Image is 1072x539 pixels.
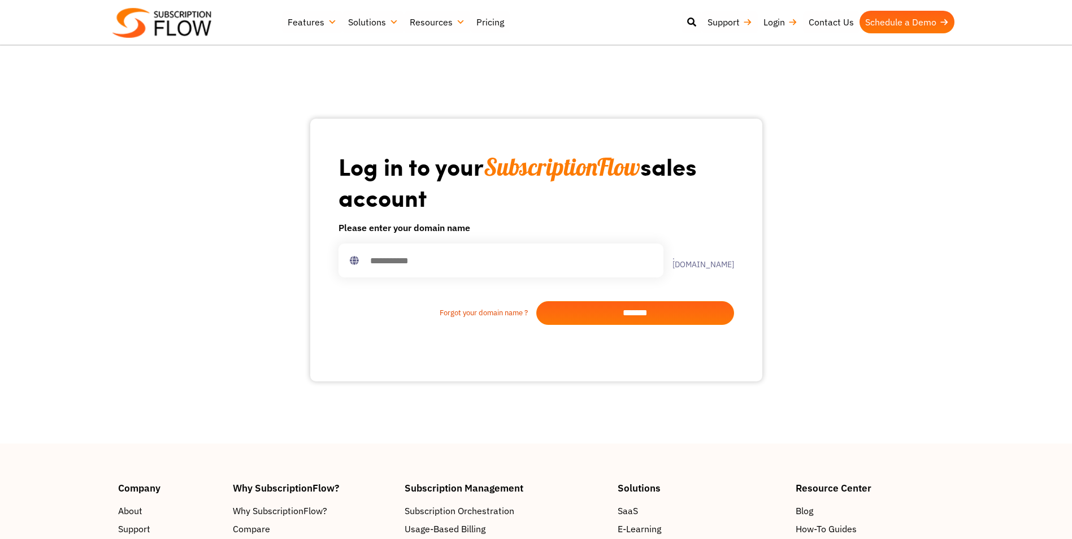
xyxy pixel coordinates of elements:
span: Blog [796,504,813,518]
span: About [118,504,142,518]
span: Compare [233,522,270,536]
span: SubscriptionFlow [484,152,640,182]
a: Subscription Orchestration [405,504,607,518]
span: Support [118,522,150,536]
a: Pricing [471,11,510,33]
a: E-Learning [618,522,784,536]
span: Why SubscriptionFlow? [233,504,327,518]
a: Compare [233,522,393,536]
h6: Please enter your domain name [338,221,734,234]
a: Usage-Based Billing [405,522,607,536]
span: How-To Guides [796,522,857,536]
span: E-Learning [618,522,661,536]
h4: Subscription Management [405,483,607,493]
a: Why SubscriptionFlow? [233,504,393,518]
span: SaaS [618,504,638,518]
h4: Solutions [618,483,784,493]
a: About [118,504,222,518]
a: Resources [404,11,471,33]
a: Schedule a Demo [860,11,954,33]
h4: Company [118,483,222,493]
span: Subscription Orchestration [405,504,514,518]
a: Login [758,11,803,33]
a: Solutions [342,11,404,33]
h4: Why SubscriptionFlow? [233,483,393,493]
h1: Log in to your sales account [338,151,734,212]
a: Forgot your domain name ? [338,307,536,319]
a: Blog [796,504,954,518]
span: Usage-Based Billing [405,522,485,536]
img: Subscriptionflow [112,8,211,38]
a: How-To Guides [796,522,954,536]
label: .[DOMAIN_NAME] [663,253,734,268]
a: Support [702,11,758,33]
a: Contact Us [803,11,860,33]
h4: Resource Center [796,483,954,493]
a: SaaS [618,504,784,518]
a: Features [282,11,342,33]
a: Support [118,522,222,536]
